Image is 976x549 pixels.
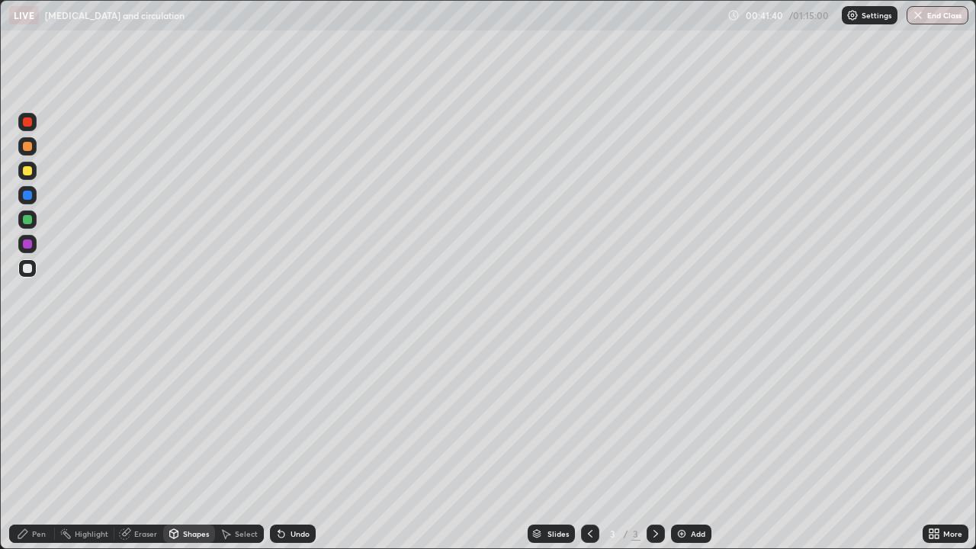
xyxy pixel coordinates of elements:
div: Eraser [134,530,157,538]
img: add-slide-button [676,528,688,540]
div: More [943,530,962,538]
div: Shapes [183,530,209,538]
img: end-class-cross [912,9,924,21]
img: class-settings-icons [846,9,859,21]
div: Highlight [75,530,108,538]
div: Slides [547,530,569,538]
p: [MEDICAL_DATA] and circulation [45,9,185,21]
div: Add [691,530,705,538]
p: LIVE [14,9,34,21]
div: 3 [605,529,621,538]
div: Select [235,530,258,538]
div: Undo [291,530,310,538]
button: End Class [907,6,968,24]
div: / [624,529,628,538]
div: 3 [631,527,640,541]
div: Pen [32,530,46,538]
p: Settings [862,11,891,19]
